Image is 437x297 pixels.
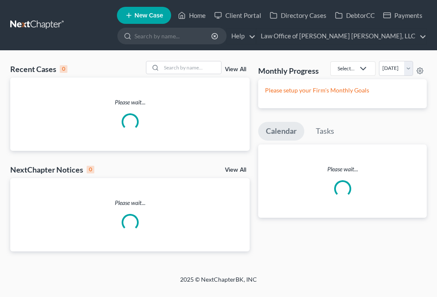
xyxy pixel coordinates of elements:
a: Directory Cases [265,8,331,23]
p: Please wait... [258,165,427,173]
h3: Monthly Progress [258,66,319,76]
a: Calendar [258,122,304,141]
p: Please wait... [10,98,250,107]
input: Search by name... [161,61,221,74]
input: Search by name... [134,28,213,44]
a: Help [227,29,256,44]
a: Client Portal [210,8,265,23]
div: Select... [338,65,355,72]
a: DebtorCC [331,8,379,23]
div: NextChapter Notices [10,164,94,175]
p: Please wait... [10,199,250,207]
p: Please setup your Firm's Monthly Goals [265,86,420,95]
a: Tasks [308,122,342,141]
span: New Case [134,12,163,19]
div: 0 [60,65,67,73]
a: Law Office of [PERSON_NAME] [PERSON_NAME], LLC [256,29,426,44]
div: Recent Cases [10,64,67,74]
a: View All [225,167,246,173]
a: Payments [379,8,427,23]
div: 2025 © NextChapterBK, INC [14,275,423,291]
a: Home [174,8,210,23]
a: View All [225,66,246,72]
div: 0 [87,166,94,173]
